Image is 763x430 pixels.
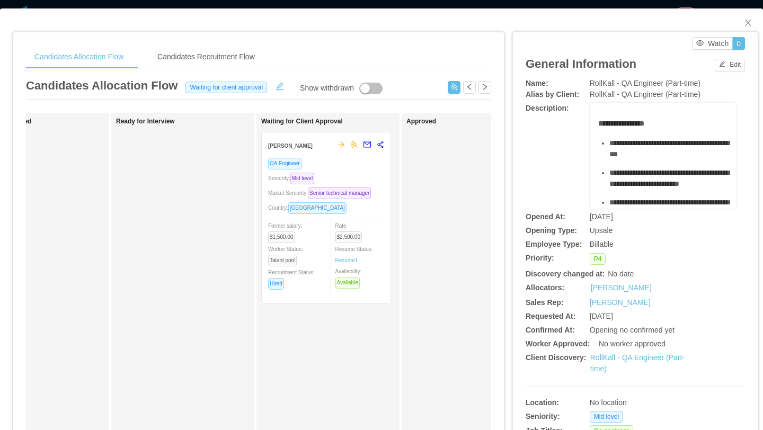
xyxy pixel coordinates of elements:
span: Availability: [335,268,364,285]
strong: [PERSON_NAME] [268,143,313,149]
div: Candidates Allocation Flow [26,45,132,69]
span: Upsale [590,226,613,235]
span: RollKall - QA Engineer (Part-time) [590,79,700,87]
span: share-alt [377,141,384,148]
div: No location [590,397,699,408]
span: Available [335,277,360,289]
span: No worker approved [599,339,666,348]
span: Opening no confirmed yet [590,326,675,334]
b: Requested At: [526,312,575,320]
button: icon: eyeWatch [692,37,733,50]
article: Candidates Allocation Flow [26,77,178,94]
span: Resume Status: [335,246,373,263]
h1: Waiting for Client Approval [261,118,410,126]
b: Location: [526,398,559,407]
span: Waiting for client approval [185,82,267,93]
b: Description: [526,104,569,112]
b: Seniority: [526,412,560,420]
span: Country: [268,205,351,211]
a: [PERSON_NAME] [590,298,651,307]
span: [DATE] [590,312,613,320]
b: Name: [526,79,548,87]
span: QA Engineer [268,158,301,169]
span: Seniority: [268,175,318,181]
span: [DATE] [590,212,613,221]
a: [PERSON_NAME] [591,282,652,293]
a: Resume1 [335,256,358,264]
button: icon: editEdit [715,59,745,71]
h1: Approved [406,118,555,126]
span: P4 [590,253,606,265]
button: 0 [732,37,745,50]
b: Opened At: [526,212,565,221]
span: arrow-right [338,141,345,148]
span: Former salary: [268,223,302,240]
button: mail [358,137,371,154]
span: Senior technical manager [308,187,371,199]
b: Allocators: [526,283,564,292]
button: icon: edit [271,80,288,91]
article: General Information [526,55,636,73]
span: [GEOGRAPHIC_DATA] [288,202,347,214]
span: Billable [590,240,614,248]
span: Rate [335,223,367,240]
div: Show withdrawn [300,83,354,94]
span: $2,500.00 [335,231,362,243]
button: icon: right [478,81,491,94]
b: Confirmed At: [526,326,575,334]
b: Worker Approved: [526,339,590,348]
span: Mid level [290,173,314,184]
div: rdw-wrapper [590,103,736,209]
div: Candidates Recruitment Flow [149,45,263,69]
span: $1,500.00 [268,231,295,243]
span: RollKall - QA Engineer (Part-time) [590,90,700,98]
span: Market Seniority: [268,190,375,196]
a: RollKall - QA Engineer (Part-time) [590,353,685,373]
button: icon: usergroup-add [448,81,460,94]
span: Talent pool [268,255,297,266]
b: Discovery changed at: [526,270,605,278]
span: Hired [268,278,284,290]
span: team [350,141,358,148]
h1: Ready for Interview [116,118,264,126]
b: Opening Type: [526,226,577,235]
b: Priority: [526,254,554,262]
b: Client Discovery: [526,353,586,362]
span: No date [608,270,634,278]
i: icon: close [744,19,752,27]
span: Recruitment Status: [268,270,315,286]
button: icon: left [463,81,476,94]
b: Alias by Client: [526,90,579,98]
span: Worker Status: [268,246,303,263]
b: Employee Type: [526,240,582,248]
button: Close [733,8,763,38]
div: rdw-editor [598,118,728,224]
b: Sales Rep: [526,298,564,307]
span: Mid level [590,411,623,423]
